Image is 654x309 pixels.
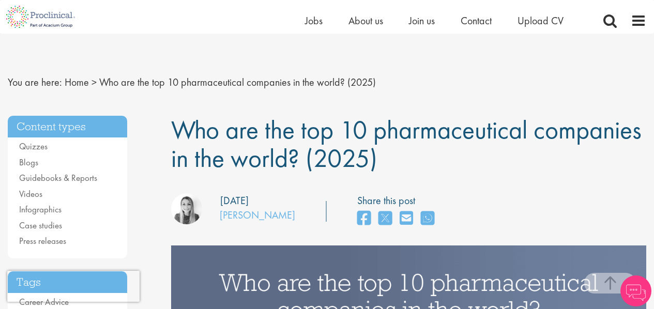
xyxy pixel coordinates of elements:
a: Videos [19,188,42,199]
label: Share this post [357,193,439,208]
a: share on facebook [357,208,371,230]
span: Who are the top 10 pharmaceutical companies in the world? (2025) [99,75,376,89]
a: Join us [409,14,435,27]
span: > [92,75,97,89]
div: [DATE] [220,193,249,208]
img: Hannah Burke [171,193,202,224]
a: Contact [461,14,492,27]
a: Infographics [19,204,62,215]
a: Career Advice [19,296,69,307]
span: Who are the top 10 pharmaceutical companies in the world? (2025) [171,113,642,175]
a: Upload CV [518,14,564,27]
iframe: reCAPTCHA [7,271,140,302]
a: Guidebooks & Reports [19,172,97,183]
a: Jobs [305,14,323,27]
span: You are here: [8,75,62,89]
a: breadcrumb link [65,75,89,89]
a: share on twitter [378,208,392,230]
a: Case studies [19,220,62,231]
h3: Content types [8,116,127,138]
a: share on whats app [421,208,434,230]
a: Blogs [19,157,38,168]
a: About us [348,14,383,27]
a: share on email [400,208,413,230]
a: Quizzes [19,141,48,152]
a: Press releases [19,235,66,246]
img: Chatbot [620,275,651,306]
a: [PERSON_NAME] [220,208,295,222]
